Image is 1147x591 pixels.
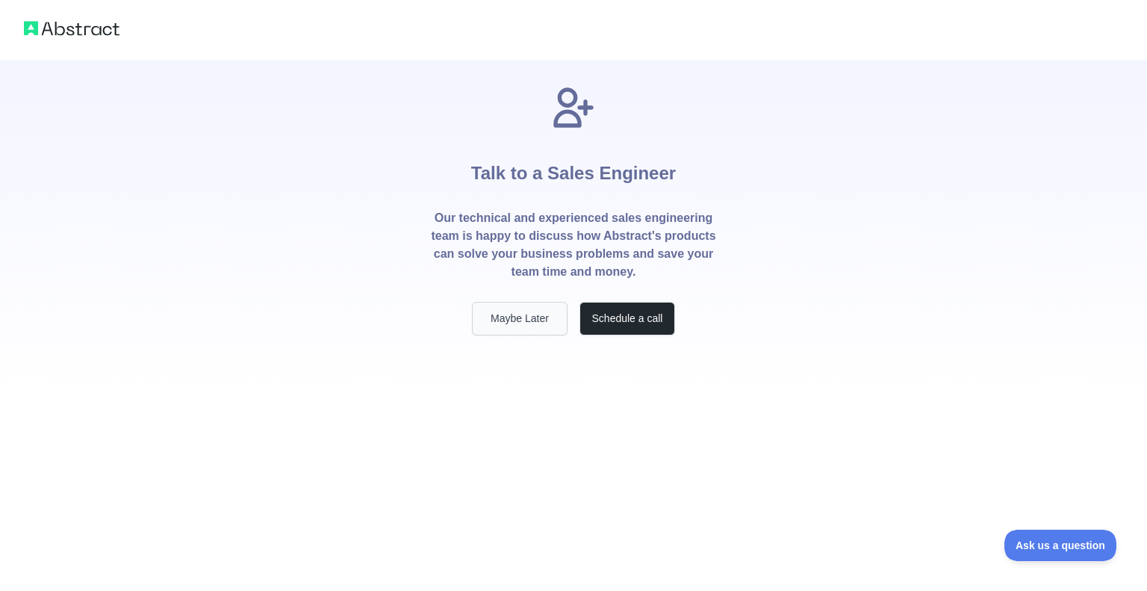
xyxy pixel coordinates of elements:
iframe: Toggle Customer Support [1004,530,1117,561]
button: Schedule a call [579,302,675,335]
button: Maybe Later [472,302,568,335]
h1: Talk to a Sales Engineer [471,131,676,209]
img: Abstract logo [24,18,119,39]
p: Our technical and experienced sales engineering team is happy to discuss how Abstract's products ... [430,209,717,281]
